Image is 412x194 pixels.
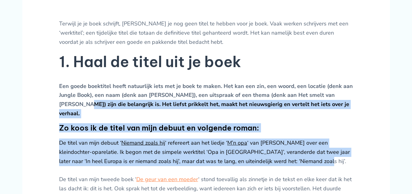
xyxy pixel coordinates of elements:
p: Terwijl je je boek schrijft, [PERSON_NAME] je nog geen titel te hebben voor je boek. Vaak werken ... [59,19,353,47]
a: M’n opa [227,139,247,146]
strong: Een goede boektitel heeft natuurlijk iets met je boek te maken. Het kan een zin, een woord, een l... [59,82,353,117]
h4: Zo koos ik de titel van mijn debuut en volgende roman: [59,124,353,132]
a: De geur van een moeder [136,176,198,183]
h2: 1. Haal de titel uit je boek [59,52,353,71]
a: Niemand zoals hij [121,139,165,146]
